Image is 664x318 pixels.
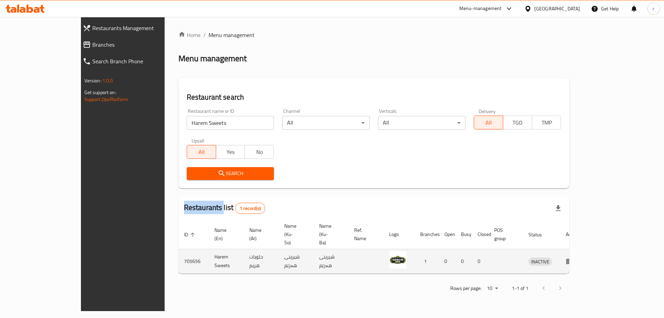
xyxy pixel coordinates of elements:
[245,145,274,159] button: No
[178,53,247,64] h2: Menu management
[178,31,570,39] nav: breadcrumb
[439,220,455,249] th: Open
[459,4,502,13] div: Menu-management
[84,88,116,97] span: Get support on:
[244,249,279,274] td: حلويات هريم
[415,249,439,274] td: 1
[474,116,503,129] button: All
[550,200,566,217] div: Export file
[209,249,244,274] td: Harem Sweets
[354,226,375,243] span: Ref. Name
[77,53,192,70] a: Search Branch Phone
[190,147,213,157] span: All
[209,31,255,39] span: Menu management
[236,205,265,212] span: 1 record(s)
[479,109,496,113] label: Delivery
[506,118,529,128] span: TGO
[439,249,455,274] td: 0
[279,249,314,274] td: شیرینی هەرێم
[532,116,561,129] button: TMP
[249,226,270,243] span: Name (Ar)
[494,226,515,243] span: POS group
[282,116,370,130] div: All
[178,249,209,274] td: 705656
[84,95,128,104] a: Support.OpsPlatform
[512,284,528,293] p: 1-1 of 1
[455,220,472,249] th: Busy
[187,167,274,180] button: Search
[219,147,242,157] span: Yes
[92,57,186,65] span: Search Branch Phone
[187,92,561,102] h2: Restaurant search
[235,203,265,214] div: Total records count
[477,118,500,128] span: All
[92,40,186,49] span: Branches
[528,258,552,266] span: INACTIVE
[192,169,269,178] span: Search
[415,220,439,249] th: Branches
[378,116,465,130] div: All
[184,230,197,239] span: ID
[455,249,472,274] td: 0
[472,249,489,274] td: 0
[187,116,274,130] input: Search for restaurant name or ID..
[102,76,113,85] span: 1.0.0
[503,116,532,129] button: TGO
[248,147,271,157] span: No
[528,230,551,239] span: Status
[84,76,101,85] span: Version:
[389,251,406,269] img: Harem Sweets
[535,118,559,128] span: TMP
[560,220,584,249] th: Action
[92,24,186,32] span: Restaurants Management
[314,249,349,274] td: شیرینی هەرێم
[472,220,489,249] th: Closed
[184,202,265,214] h2: Restaurants list
[216,145,245,159] button: Yes
[534,5,580,12] div: [GEOGRAPHIC_DATA]
[653,5,654,12] span: r
[178,220,584,274] table: enhanced table
[77,20,192,36] a: Restaurants Management
[484,283,501,294] div: Rows per page:
[284,222,305,247] span: Name (Ku-So)
[187,145,216,159] button: All
[214,226,236,243] span: Name (En)
[566,257,579,265] div: Menu
[192,138,204,143] label: Upsell
[450,284,481,293] p: Rows per page:
[384,220,415,249] th: Logo
[319,222,340,247] span: Name (Ku-Ba)
[77,36,192,53] a: Branches
[203,31,206,39] li: /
